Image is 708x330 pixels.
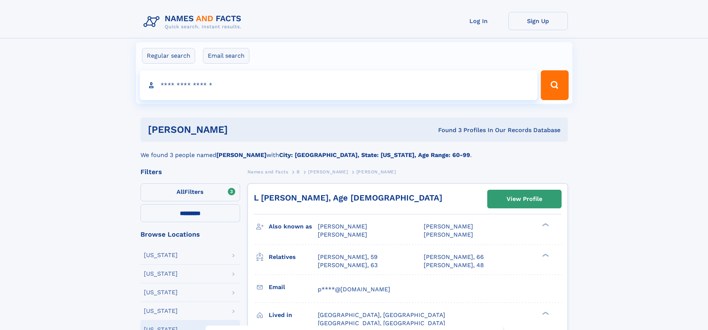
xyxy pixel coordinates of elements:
[248,167,288,176] a: Names and Facts
[318,253,378,261] a: [PERSON_NAME], 59
[269,281,318,294] h3: Email
[144,289,178,295] div: [US_STATE]
[140,183,240,201] label: Filters
[540,253,549,257] div: ❯
[297,167,300,176] a: B
[318,231,367,238] span: [PERSON_NAME]
[424,253,484,261] a: [PERSON_NAME], 66
[140,12,248,32] img: Logo Names and Facts
[424,261,484,269] a: [PERSON_NAME], 48
[269,220,318,233] h3: Also known as
[144,271,178,277] div: [US_STATE]
[318,320,445,327] span: [GEOGRAPHIC_DATA], [GEOGRAPHIC_DATA]
[424,223,473,230] span: [PERSON_NAME]
[318,311,445,318] span: [GEOGRAPHIC_DATA], [GEOGRAPHIC_DATA]
[356,169,396,174] span: [PERSON_NAME]
[144,308,178,314] div: [US_STATE]
[144,252,178,258] div: [US_STATE]
[308,169,348,174] span: [PERSON_NAME]
[140,142,568,160] div: We found 3 people named with .
[508,12,568,30] a: Sign Up
[254,193,442,202] a: L [PERSON_NAME], Age [DEMOGRAPHIC_DATA]
[540,222,549,227] div: ❯
[142,48,195,64] label: Regular search
[449,12,508,30] a: Log In
[269,251,318,263] h3: Relatives
[177,188,184,195] span: All
[297,169,300,174] span: B
[333,126,560,134] div: Found 3 Profiles In Our Records Database
[140,70,538,100] input: search input
[140,231,240,238] div: Browse Locations
[424,231,473,238] span: [PERSON_NAME]
[488,190,561,208] a: View Profile
[269,309,318,321] h3: Lived in
[507,190,542,208] div: View Profile
[140,169,240,175] div: Filters
[203,48,249,64] label: Email search
[318,223,367,230] span: [PERSON_NAME]
[540,311,549,315] div: ❯
[541,70,568,100] button: Search Button
[318,261,378,269] a: [PERSON_NAME], 63
[279,151,470,158] b: City: [GEOGRAPHIC_DATA], State: [US_STATE], Age Range: 60-99
[308,167,348,176] a: [PERSON_NAME]
[216,151,266,158] b: [PERSON_NAME]
[148,125,333,134] h1: [PERSON_NAME]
